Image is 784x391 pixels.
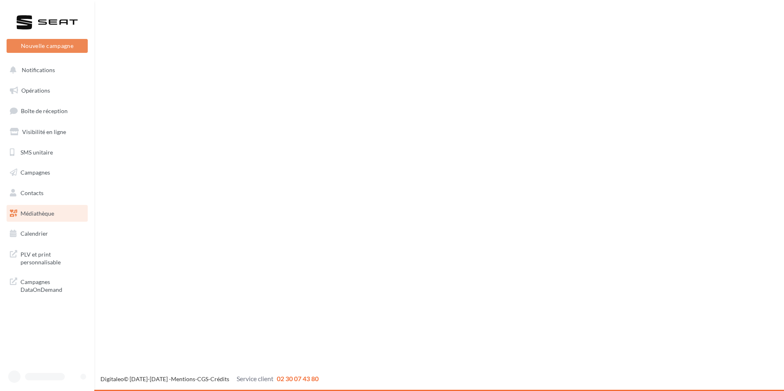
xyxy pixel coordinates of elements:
span: © [DATE]-[DATE] - - - [100,375,319,382]
a: PLV et print personnalisable [5,246,89,270]
span: Campagnes DataOnDemand [21,276,84,294]
span: Visibilité en ligne [22,128,66,135]
span: Campagnes [21,169,50,176]
a: Médiathèque [5,205,89,222]
span: Opérations [21,87,50,94]
button: Nouvelle campagne [7,39,88,53]
a: Boîte de réception [5,102,89,120]
span: PLV et print personnalisable [21,249,84,266]
span: Notifications [22,66,55,73]
span: Service client [237,375,273,382]
a: Crédits [210,375,229,382]
a: CGS [197,375,208,382]
a: Calendrier [5,225,89,242]
a: Campagnes [5,164,89,181]
span: 02 30 07 43 80 [277,375,319,382]
a: Contacts [5,184,89,202]
span: Boîte de réception [21,107,68,114]
a: SMS unitaire [5,144,89,161]
a: Campagnes DataOnDemand [5,273,89,297]
span: SMS unitaire [21,148,53,155]
a: Mentions [171,375,195,382]
a: Digitaleo [100,375,124,382]
span: Calendrier [21,230,48,237]
span: Médiathèque [21,210,54,217]
a: Opérations [5,82,89,99]
span: Contacts [21,189,43,196]
button: Notifications [5,61,86,79]
a: Visibilité en ligne [5,123,89,141]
